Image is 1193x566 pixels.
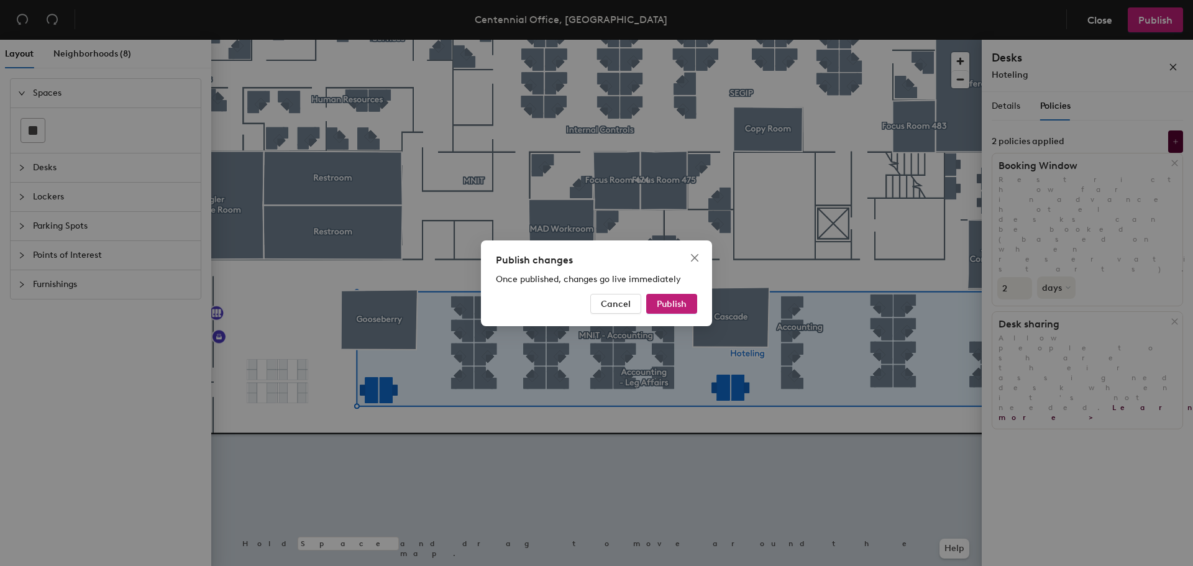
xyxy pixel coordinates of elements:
[646,294,697,314] button: Publish
[496,253,697,268] div: Publish changes
[657,298,687,309] span: Publish
[685,253,705,263] span: Close
[690,253,700,263] span: close
[496,274,681,285] span: Once published, changes go live immediately
[685,248,705,268] button: Close
[590,294,641,314] button: Cancel
[601,298,631,309] span: Cancel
